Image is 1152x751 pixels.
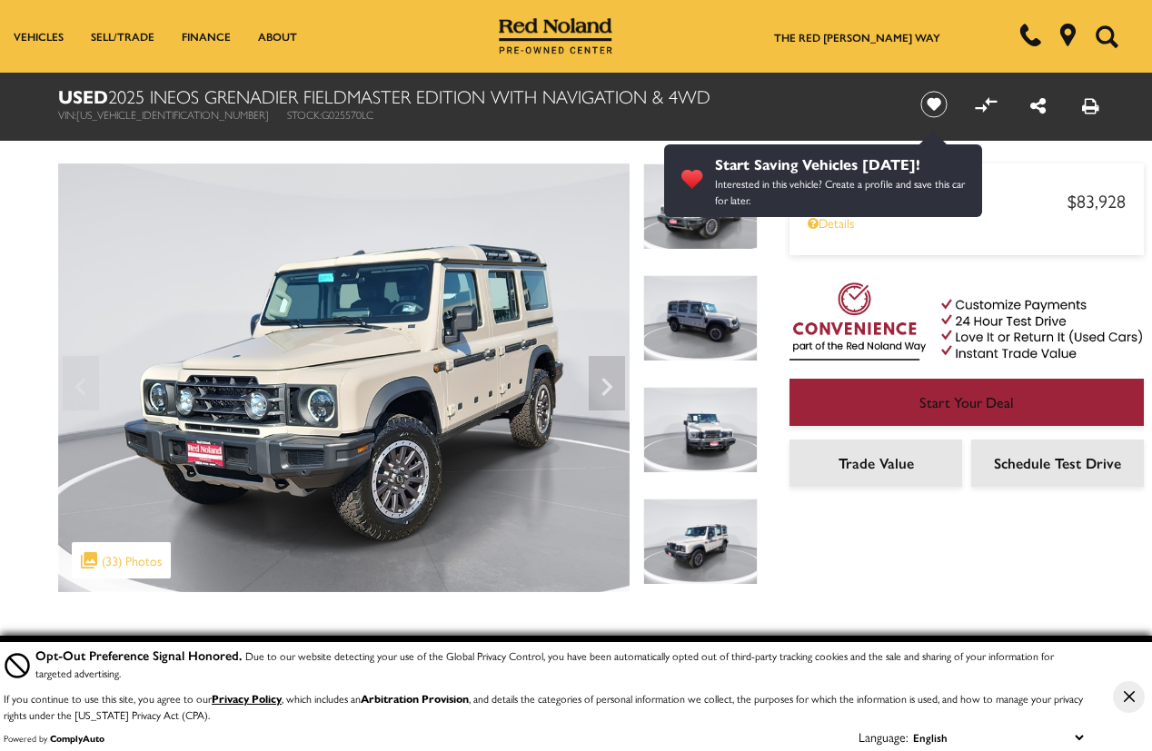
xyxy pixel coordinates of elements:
[994,452,1121,473] span: Schedule Test Drive
[4,690,1083,723] p: If you continue to use this site, you agree to our , which includes an , and details the categori...
[1030,92,1046,118] a: Share this Used 2025 INEOS Grenadier Fieldmaster Edition With Navigation & 4WD
[589,356,625,410] div: Next
[914,90,954,119] button: Save vehicle
[1082,92,1099,118] a: Print this Used 2025 INEOS Grenadier Fieldmaster Edition With Navigation & 4WD
[859,730,909,743] div: Language:
[808,189,1068,212] span: Red [PERSON_NAME]
[1088,1,1125,72] button: Open the search field
[971,440,1144,487] a: Schedule Test Drive
[909,727,1087,747] select: Language Select
[35,646,245,664] span: Opt-Out Preference Signal Honored .
[4,733,104,744] div: Powered by
[643,387,758,473] img: Used 2025 Magic-Mushroom INEOS Fieldmaster Edition image 3
[790,440,962,487] a: Trade Value
[287,106,322,123] span: Stock:
[50,732,104,745] a: ComplyAuto
[212,690,282,707] a: Privacy Policy
[35,646,1087,681] div: Due to our website detecting your use of the Global Privacy Control, you have been automatically ...
[919,391,1014,412] span: Start Your Deal
[499,18,613,54] img: Red Noland Pre-Owned
[361,690,469,707] strong: Arbitration Provision
[972,91,999,118] button: Compare vehicle
[808,213,1126,232] a: Details
[58,86,889,106] h1: 2025 INEOS Grenadier Fieldmaster Edition With Navigation & 4WD
[322,106,373,123] span: G025570LC
[790,379,1144,426] a: Start Your Deal
[1068,187,1126,213] span: $83,928
[808,187,1126,213] a: Red [PERSON_NAME] $83,928
[76,106,269,123] span: [US_VEHICLE_IDENTIFICATION_NUMBER]
[1113,681,1145,713] button: Close Button
[58,163,630,592] img: Used 2025 Magic-Mushroom INEOS Fieldmaster Edition image 1
[643,499,758,585] img: Used 2025 Magic-Mushroom INEOS Fieldmaster Edition image 4
[72,542,171,578] div: (33) Photos
[643,275,758,361] img: Used 2025 Magic-Mushroom INEOS Fieldmaster Edition image 2
[774,29,940,45] a: The Red [PERSON_NAME] Way
[643,163,758,250] img: Used 2025 Magic-Mushroom INEOS Fieldmaster Edition image 1
[499,25,613,43] a: Red Noland Pre-Owned
[58,106,76,123] span: VIN:
[839,452,914,473] span: Trade Value
[58,83,108,109] strong: Used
